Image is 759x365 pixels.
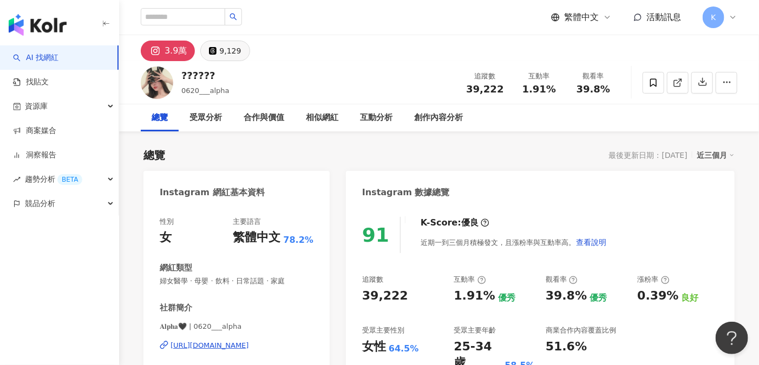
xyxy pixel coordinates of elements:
[576,238,606,247] span: 查看說明
[389,343,419,355] div: 64.5%
[13,176,21,183] span: rise
[454,288,495,304] div: 1.91%
[362,224,389,246] div: 91
[306,111,338,124] div: 相似網紅
[160,262,192,274] div: 網紅類型
[577,84,610,95] span: 39.8%
[522,84,556,95] span: 1.91%
[181,69,230,82] div: ??????
[160,229,172,246] div: 女
[590,292,607,304] div: 優秀
[362,288,408,304] div: 39,222
[461,217,479,229] div: 優良
[454,326,496,335] div: 受眾主要年齡
[233,217,261,227] div: 主要語言
[244,111,284,124] div: 合作與價值
[13,125,56,136] a: 商案媒合
[498,292,515,304] div: 優秀
[711,11,716,23] span: K
[57,174,82,185] div: BETA
[160,341,313,350] a: [URL][DOMAIN_NAME]
[466,83,503,95] span: 39,222
[421,231,607,253] div: 近期一到三個月積極發文，且漲粉率與互動率高。
[519,71,560,82] div: 互動率
[230,13,237,21] span: search
[160,322,313,331] span: 𝐀𝐥𝐩𝐡𝐚🖤 | 0620___alpha
[219,43,241,58] div: 9,129
[25,167,82,191] span: 趨勢分析
[160,187,265,198] div: Instagram 網紅基本資料
[160,302,192,314] div: 社群簡介
[141,67,173,99] img: KOL Avatar
[697,148,735,162] div: 近三個月
[160,276,313,286] span: 婦女醫學 · 母嬰 · 飲料 · 日常話題 · 家庭
[716,322,748,354] iframe: Help Scout Beacon - Open
[283,234,313,246] span: 78.2%
[682,292,699,304] div: 良好
[546,288,587,304] div: 39.8%
[165,43,187,58] div: 3.9萬
[573,71,614,82] div: 觀看率
[171,341,249,350] div: [URL][DOMAIN_NAME]
[414,111,463,124] div: 創作內容分析
[143,148,165,163] div: 總覽
[25,94,48,118] span: 資源庫
[362,326,404,335] div: 受眾主要性別
[362,275,383,284] div: 追蹤數
[152,111,168,124] div: 總覽
[546,275,578,284] div: 觀看率
[141,41,195,61] button: 3.9萬
[564,11,599,23] span: 繁體中文
[638,275,670,284] div: 漲粉率
[638,288,679,304] div: 0.39%
[360,111,392,124] div: 互動分析
[546,326,616,335] div: 商業合作內容覆蓋比例
[13,52,58,63] a: searchAI 找網紅
[9,14,67,36] img: logo
[160,217,174,227] div: 性別
[233,229,280,246] div: 繁體中文
[464,71,506,82] div: 追蹤數
[189,111,222,124] div: 受眾分析
[454,275,486,284] div: 互動率
[421,217,489,229] div: K-Score :
[362,339,386,355] div: 女性
[575,231,607,253] button: 查看說明
[646,12,681,22] span: 活動訊息
[13,77,49,88] a: 找貼文
[200,41,250,61] button: 9,129
[609,151,688,160] div: 最後更新日期：[DATE]
[13,150,56,161] a: 洞察報告
[181,87,230,95] span: 0620___alpha
[546,339,587,355] div: 51.6%
[362,187,450,198] div: Instagram 數據總覽
[25,191,55,216] span: 競品分析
